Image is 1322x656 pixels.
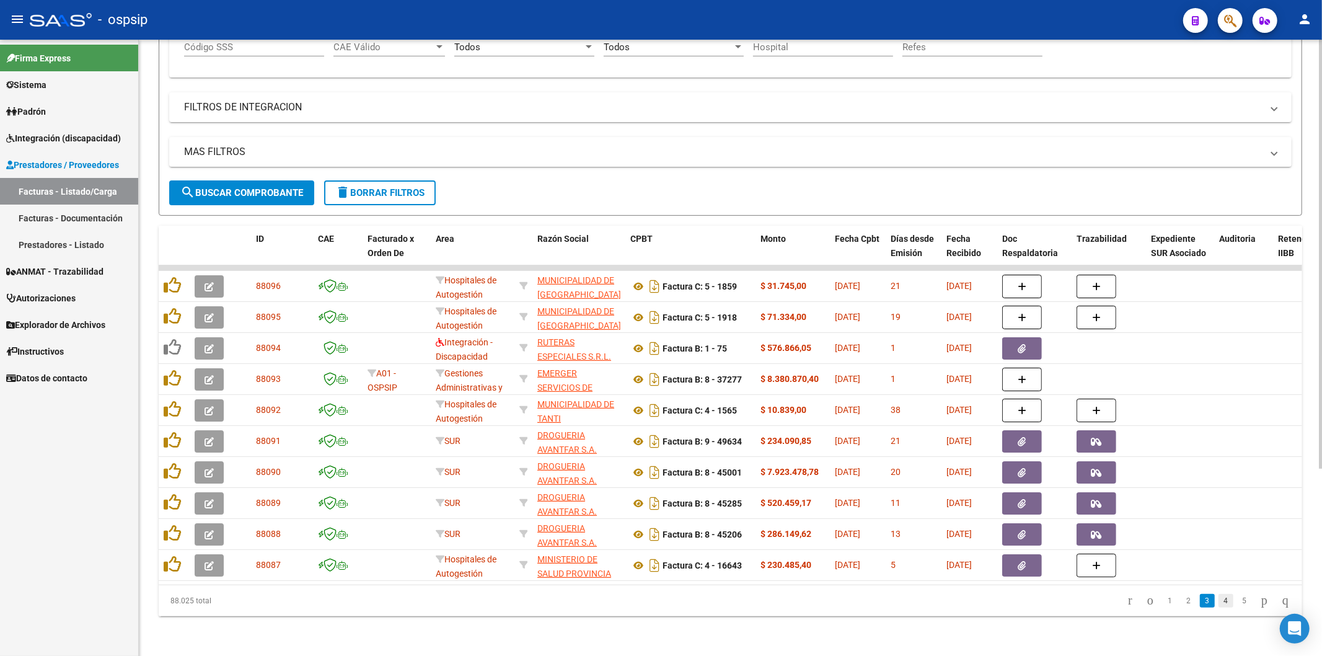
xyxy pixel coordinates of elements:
[830,226,886,280] datatable-header-cell: Fecha Cpbt
[184,145,1262,159] mat-panel-title: MAS FILTROS
[169,137,1292,167] mat-expansion-panel-header: MAS FILTROS
[436,554,496,578] span: Hospitales de Autogestión
[760,560,811,570] strong: $ 230.485,40
[1235,590,1254,611] li: page 5
[256,560,281,570] span: 88087
[663,499,742,508] strong: Factura B: 8 - 45285
[891,436,901,446] span: 21
[6,78,46,92] span: Sistema
[537,399,614,423] span: MUNICIPALIDAD DE TANTI
[646,308,663,327] i: Descargar documento
[532,226,625,280] datatable-header-cell: Razón Social
[431,226,514,280] datatable-header-cell: Area
[1277,594,1294,608] a: go to last page
[663,406,737,415] strong: Factura C: 4 - 1565
[436,337,493,361] span: Integración - Discapacidad
[891,529,901,539] span: 13
[436,399,496,423] span: Hospitales de Autogestión
[6,265,104,278] span: ANMAT - Trazabilidad
[604,42,630,53] span: Todos
[313,226,363,280] datatable-header-cell: CAE
[6,318,105,332] span: Explorador de Archivos
[835,343,860,353] span: [DATE]
[256,405,281,415] span: 88092
[1163,594,1178,608] a: 1
[886,226,941,280] datatable-header-cell: Días desde Emisión
[663,375,742,384] strong: Factura B: 8 - 37277
[6,371,87,385] span: Datos de contacto
[891,281,901,291] span: 21
[256,374,281,384] span: 88093
[256,529,281,539] span: 88088
[436,436,460,446] span: SUR
[891,234,934,258] span: Días desde Emisión
[625,226,756,280] datatable-header-cell: CPBT
[663,468,742,477] strong: Factura B: 8 - 45001
[159,585,385,616] div: 88.025 total
[1297,12,1312,27] mat-icon: person
[537,521,620,547] div: 30708335416
[1237,594,1252,608] a: 5
[760,281,806,291] strong: $ 31.745,00
[760,436,811,446] strong: $ 234.090,85
[537,430,597,454] span: DROGUERIA AVANTFAR S.A.
[251,226,313,280] datatable-header-cell: ID
[646,556,663,575] i: Descargar documento
[1179,590,1198,611] li: page 2
[335,185,350,200] mat-icon: delete
[646,370,663,389] i: Descargar documento
[436,529,460,539] span: SUR
[760,374,819,384] strong: $ 8.380.870,40
[537,337,611,361] span: RUTERAS ESPECIALES S.R.L.
[184,100,1262,114] mat-panel-title: FILTROS DE INTEGRACION
[1214,226,1273,280] datatable-header-cell: Auditoria
[537,304,620,330] div: 33999033909
[1198,590,1217,611] li: page 3
[646,277,663,296] i: Descargar documento
[537,428,620,454] div: 30708335416
[436,467,460,477] span: SUR
[6,158,119,172] span: Prestadores / Proveedores
[368,234,414,258] span: Facturado x Orden De
[891,312,901,322] span: 19
[537,335,620,361] div: 30718052919
[646,339,663,358] i: Descargar documento
[537,523,597,547] span: DROGUERIA AVANTFAR S.A.
[946,234,981,258] span: Fecha Recibido
[760,234,786,244] span: Monto
[537,397,620,423] div: 30999013569
[180,187,303,198] span: Buscar Comprobante
[169,92,1292,122] mat-expansion-panel-header: FILTROS DE INTEGRACION
[835,312,860,322] span: [DATE]
[835,467,860,477] span: [DATE]
[835,436,860,446] span: [DATE]
[646,525,663,544] i: Descargar documento
[946,374,972,384] span: [DATE]
[333,42,434,53] span: CAE Válido
[941,226,997,280] datatable-header-cell: Fecha Recibido
[835,374,860,384] span: [DATE]
[646,494,663,513] i: Descargar documento
[318,234,334,244] span: CAE
[537,459,620,485] div: 30708335416
[169,180,314,205] button: Buscar Comprobante
[946,529,972,539] span: [DATE]
[256,312,281,322] span: 88095
[835,234,879,244] span: Fecha Cpbt
[946,312,972,322] span: [DATE]
[946,467,972,477] span: [DATE]
[98,6,148,33] span: - ospsip
[891,467,901,477] span: 20
[891,498,901,508] span: 11
[760,405,806,415] strong: $ 10.839,00
[835,498,860,508] span: [DATE]
[760,343,811,353] strong: $ 576.866,05
[256,498,281,508] span: 88089
[946,560,972,570] span: [DATE]
[537,492,597,516] span: DROGUERIA AVANTFAR S.A.
[256,436,281,446] span: 88091
[6,345,64,358] span: Instructivos
[256,281,281,291] span: 88096
[646,401,663,420] i: Descargar documento
[1151,234,1206,258] span: Expediente SUR Asociado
